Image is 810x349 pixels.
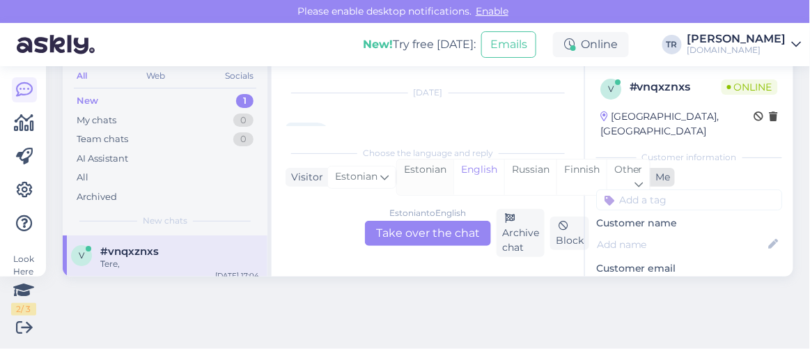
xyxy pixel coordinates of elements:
[286,147,570,160] div: Choose the language and reply
[215,270,259,281] div: [DATE] 17:04
[651,170,671,185] div: Me
[363,36,476,53] div: Try free [DATE]:
[481,31,536,58] button: Emails
[77,152,128,166] div: AI Assistant
[286,86,570,99] div: [DATE]
[335,169,377,185] span: Estonian
[77,190,117,204] div: Archived
[504,160,556,195] div: Russian
[630,79,722,95] div: # vnqxznxs
[596,189,782,210] input: Add a tag
[556,160,607,195] div: Finnish
[687,45,786,56] div: [DOMAIN_NAME]
[453,160,504,195] div: English
[286,170,323,185] div: Visitor
[233,132,254,146] div: 0
[100,245,159,258] span: #vnqxznxs
[472,5,513,17] span: Enable
[687,33,786,45] div: [PERSON_NAME]
[144,67,169,85] div: Web
[11,303,36,316] div: 2 / 3
[79,250,84,261] span: v
[687,33,802,56] a: [PERSON_NAME][DOMAIN_NAME]
[390,207,467,219] div: Estonian to English
[597,237,766,252] input: Add name
[497,209,545,257] div: Archive chat
[550,217,589,250] div: Block
[143,215,187,227] span: New chats
[222,67,256,85] div: Socials
[596,216,782,231] p: Customer name
[596,151,782,164] div: Customer information
[662,35,682,54] div: TR
[363,38,393,51] b: New!
[74,67,90,85] div: All
[100,258,259,270] div: Tere,
[614,163,643,176] span: Other
[596,276,677,295] div: Request email
[600,109,754,139] div: [GEOGRAPHIC_DATA], [GEOGRAPHIC_DATA]
[553,32,629,57] div: Online
[608,84,614,94] span: v
[397,160,453,195] div: Estonian
[77,94,98,108] div: New
[596,172,782,187] p: Customer tags
[233,114,254,127] div: 0
[11,253,36,316] div: Look Here
[77,132,128,146] div: Team chats
[236,94,254,108] div: 1
[77,114,116,127] div: My chats
[722,79,778,95] span: Online
[596,261,782,276] p: Customer email
[365,221,491,246] div: Take over the chat
[77,171,88,185] div: All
